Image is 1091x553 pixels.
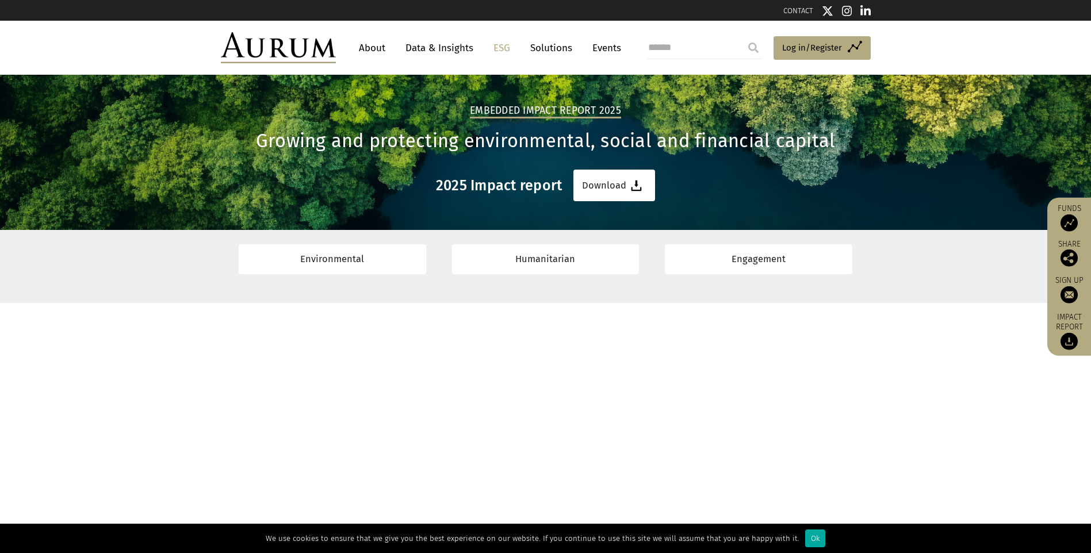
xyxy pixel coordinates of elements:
a: Environmental [239,244,426,274]
img: Share this post [1061,249,1078,267]
img: Linkedin icon [860,5,871,17]
a: Log in/Register [774,36,871,60]
a: Funds [1053,203,1085,232]
h1: Growing and protecting environmental, social and financial capital [221,130,871,152]
a: About [353,37,391,59]
a: Engagement [665,244,852,274]
a: Humanitarian [452,244,640,274]
a: Download [573,170,655,201]
span: Log in/Register [782,41,842,55]
a: Solutions [525,37,578,59]
input: Submit [742,36,765,59]
h3: 2025 Impact report [436,177,562,194]
a: Impact report [1053,312,1085,350]
a: Events [587,37,621,59]
a: Data & Insights [400,37,479,59]
img: Twitter icon [822,5,833,17]
div: Share [1053,240,1085,267]
a: CONTACT [783,6,813,15]
img: Access Funds [1061,214,1078,232]
a: Sign up [1053,275,1085,304]
a: ESG [488,37,516,59]
img: Sign up to our newsletter [1061,286,1078,304]
img: Instagram icon [842,5,852,17]
div: Ok [805,529,825,547]
h2: Embedded Impact report 2025 [470,105,621,118]
img: Aurum [221,32,336,63]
